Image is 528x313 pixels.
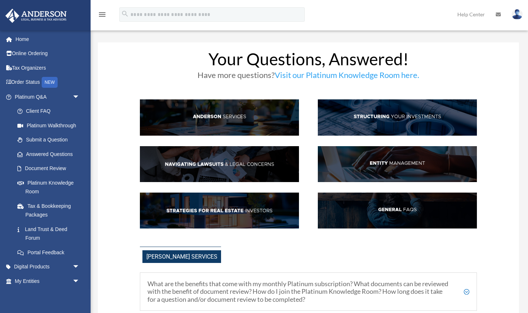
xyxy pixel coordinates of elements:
span: arrow_drop_down [72,260,87,275]
h1: Your Questions, Answered! [140,51,477,71]
span: [PERSON_NAME] Services [142,250,221,263]
h3: Have more questions? [140,71,477,83]
a: Answered Questions [10,147,91,161]
img: Anderson Advisors Platinum Portal [3,9,69,23]
a: Submit a Question [10,133,91,147]
span: arrow_drop_down [72,274,87,289]
span: arrow_drop_down [72,90,87,104]
img: GenFAQ_hdr [318,193,477,229]
h5: What are the benefits that come with my monthly Platinum subscription? What documents can be revi... [147,280,469,304]
i: search [121,10,129,18]
a: Tax Organizers [5,61,91,75]
a: Document Review [10,161,91,176]
img: EntManag_hdr [318,146,477,182]
i: menu [98,10,107,19]
a: Platinum Q&Aarrow_drop_down [5,90,91,104]
a: My [PERSON_NAME] Teamarrow_drop_down [5,288,91,303]
a: Platinum Knowledge Room [10,176,91,199]
a: Portal Feedback [10,245,91,260]
a: Client FAQ [10,104,87,119]
a: Land Trust & Deed Forum [10,222,91,245]
img: StratsRE_hdr [140,193,299,229]
a: Tax & Bookkeeping Packages [10,199,91,222]
span: arrow_drop_down [72,288,87,303]
a: Online Ordering [5,46,91,61]
div: NEW [42,77,58,88]
a: My Entitiesarrow_drop_down [5,274,91,288]
a: menu [98,13,107,19]
a: Home [5,32,91,46]
img: NavLaw_hdr [140,146,299,182]
img: AndServ_hdr [140,99,299,136]
a: Order StatusNEW [5,75,91,90]
a: Visit our Platinum Knowledge Room here. [275,70,419,83]
a: Platinum Walkthrough [10,118,91,133]
img: StructInv_hdr [318,99,477,136]
a: Digital Productsarrow_drop_down [5,260,91,274]
img: User Pic [512,9,523,20]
